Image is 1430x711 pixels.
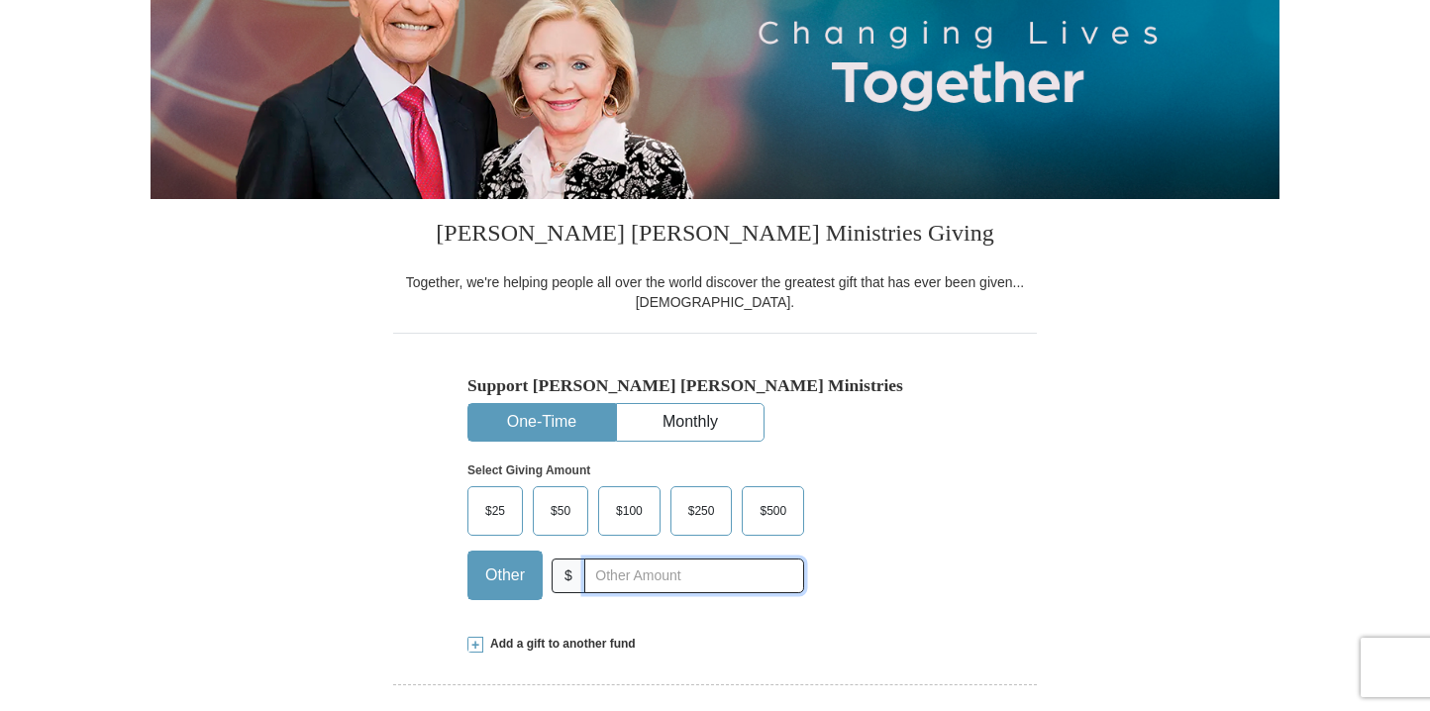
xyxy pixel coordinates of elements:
[393,272,1037,312] div: Together, we're helping people all over the world discover the greatest gift that has ever been g...
[393,199,1037,272] h3: [PERSON_NAME] [PERSON_NAME] Ministries Giving
[467,375,963,396] h5: Support [PERSON_NAME] [PERSON_NAME] Ministries
[475,560,535,590] span: Other
[483,636,636,653] span: Add a gift to another fund
[467,463,590,477] strong: Select Giving Amount
[606,496,653,526] span: $100
[584,559,804,593] input: Other Amount
[678,496,725,526] span: $250
[750,496,796,526] span: $500
[617,404,764,441] button: Monthly
[475,496,515,526] span: $25
[541,496,580,526] span: $50
[552,559,585,593] span: $
[468,404,615,441] button: One-Time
